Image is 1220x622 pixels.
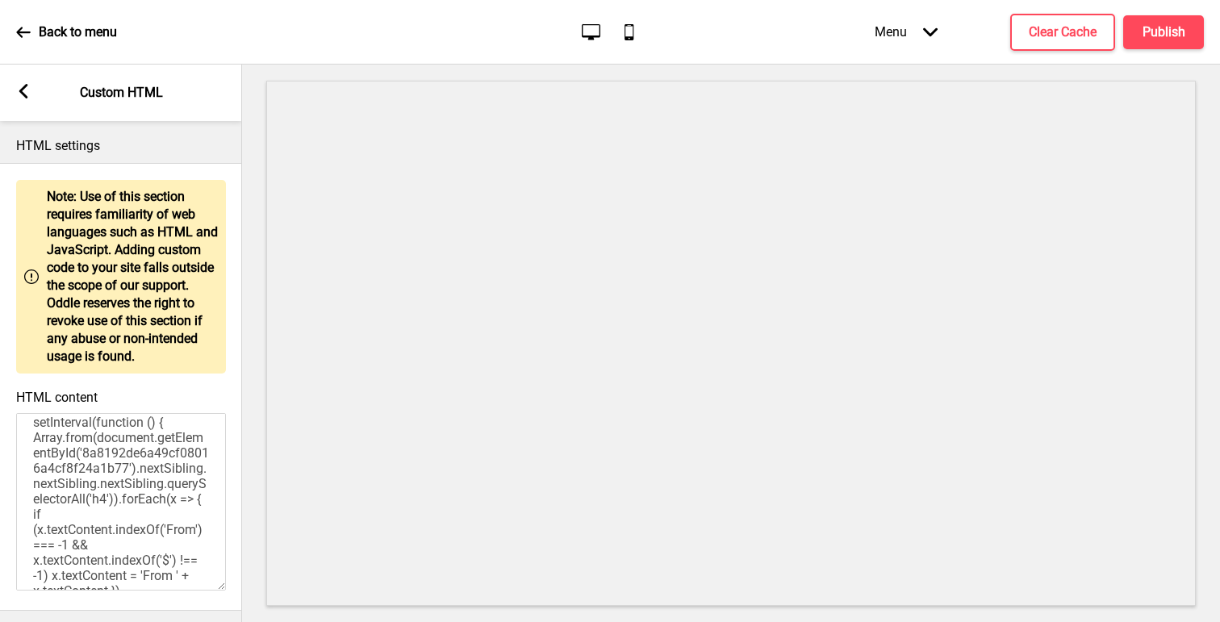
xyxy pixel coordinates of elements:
[16,390,98,405] label: HTML content
[16,413,226,591] textarea: <!-- Adding From to some items hack --> <script> setInterval(function () { Array.from(document.ge...
[80,84,163,102] p: Custom HTML
[1143,23,1185,41] h4: Publish
[47,188,218,365] p: Note: Use of this section requires familiarity of web languages such as HTML and JavaScript. Addi...
[859,8,954,56] div: Menu
[39,23,117,41] p: Back to menu
[16,10,117,54] a: Back to menu
[16,137,226,155] p: HTML settings
[1029,23,1097,41] h4: Clear Cache
[1010,14,1115,51] button: Clear Cache
[1123,15,1204,49] button: Publish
